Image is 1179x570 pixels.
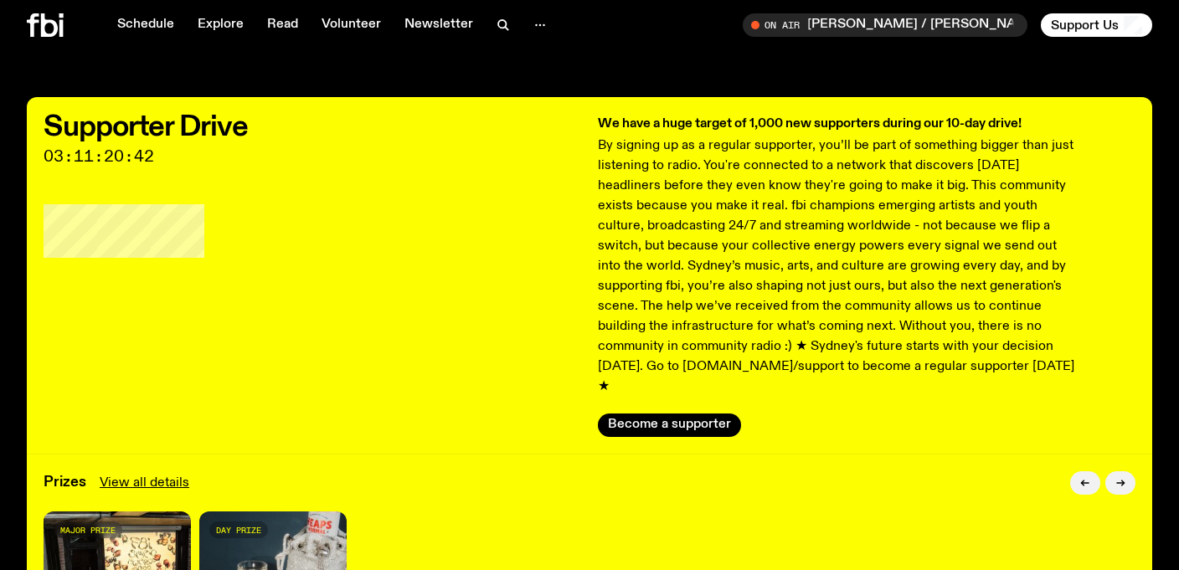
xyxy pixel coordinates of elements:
[216,526,261,535] span: day prize
[598,136,1080,397] p: By signing up as a regular supporter, you’ll be part of something bigger than just listening to r...
[44,114,581,141] h2: Supporter Drive
[107,13,184,37] a: Schedule
[44,149,581,164] span: 03:11:20:42
[44,475,86,490] h3: Prizes
[100,473,189,493] a: View all details
[1051,18,1119,33] span: Support Us
[598,114,1080,134] h3: We have a huge target of 1,000 new supporters during our 10-day drive!
[743,13,1027,37] button: On AirMornings with [PERSON_NAME] / [PERSON_NAME] [PERSON_NAME] and [PERSON_NAME] interview
[311,13,391,37] a: Volunteer
[1041,13,1152,37] button: Support Us
[394,13,483,37] a: Newsletter
[188,13,254,37] a: Explore
[60,526,116,535] span: major prize
[598,413,741,437] button: Become a supporter
[257,13,308,37] a: Read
